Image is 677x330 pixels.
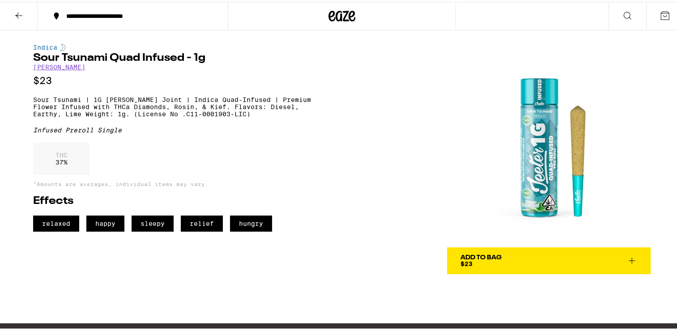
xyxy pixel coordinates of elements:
[33,194,311,205] h2: Effects
[132,214,174,230] span: sleepy
[181,214,223,230] span: relief
[33,51,311,62] h1: Sour Tsunami Quad Infused - 1g
[55,150,68,157] p: THC
[33,62,85,69] a: [PERSON_NAME]
[33,141,90,173] div: 37 %
[33,125,311,132] div: Infused Preroll Single
[33,179,311,185] p: *Amounts are averages, individual items may vary.
[33,214,79,230] span: relaxed
[33,42,311,49] div: Indica
[447,245,651,272] button: Add To Bag$23
[60,42,66,49] img: indicaColor.svg
[460,253,502,259] div: Add To Bag
[230,214,272,230] span: hungry
[86,214,124,230] span: happy
[33,94,311,116] p: Sour Tsunami | 1G [PERSON_NAME] Joint | Indica Quad-Infused | Premium Flower Infused with THCa Di...
[33,73,311,85] p: $23
[447,42,651,245] img: Jeeter - Sour Tsunami Quad Infused - 1g
[460,258,473,266] span: $23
